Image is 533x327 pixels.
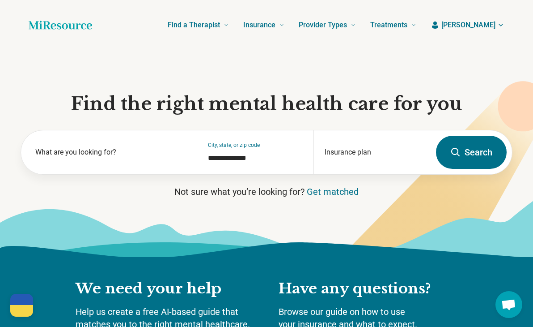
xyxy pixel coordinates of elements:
[76,280,261,298] h2: We need your help
[21,185,512,198] p: Not sure what you’re looking for?
[243,7,284,43] a: Insurance
[370,19,407,31] span: Treatments
[21,92,512,116] h1: Find the right mental health care for you
[495,291,522,318] div: Open chat
[29,16,92,34] a: Home page
[243,19,275,31] span: Insurance
[299,19,347,31] span: Provider Types
[436,136,507,169] button: Search
[168,7,229,43] a: Find a Therapist
[370,7,416,43] a: Treatments
[299,7,356,43] a: Provider Types
[279,280,457,298] h2: Have any questions?
[307,186,359,197] a: Get matched
[441,20,495,30] span: [PERSON_NAME]
[35,147,186,158] label: What are you looking for?
[431,20,504,30] button: [PERSON_NAME]
[168,19,220,31] span: Find a Therapist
